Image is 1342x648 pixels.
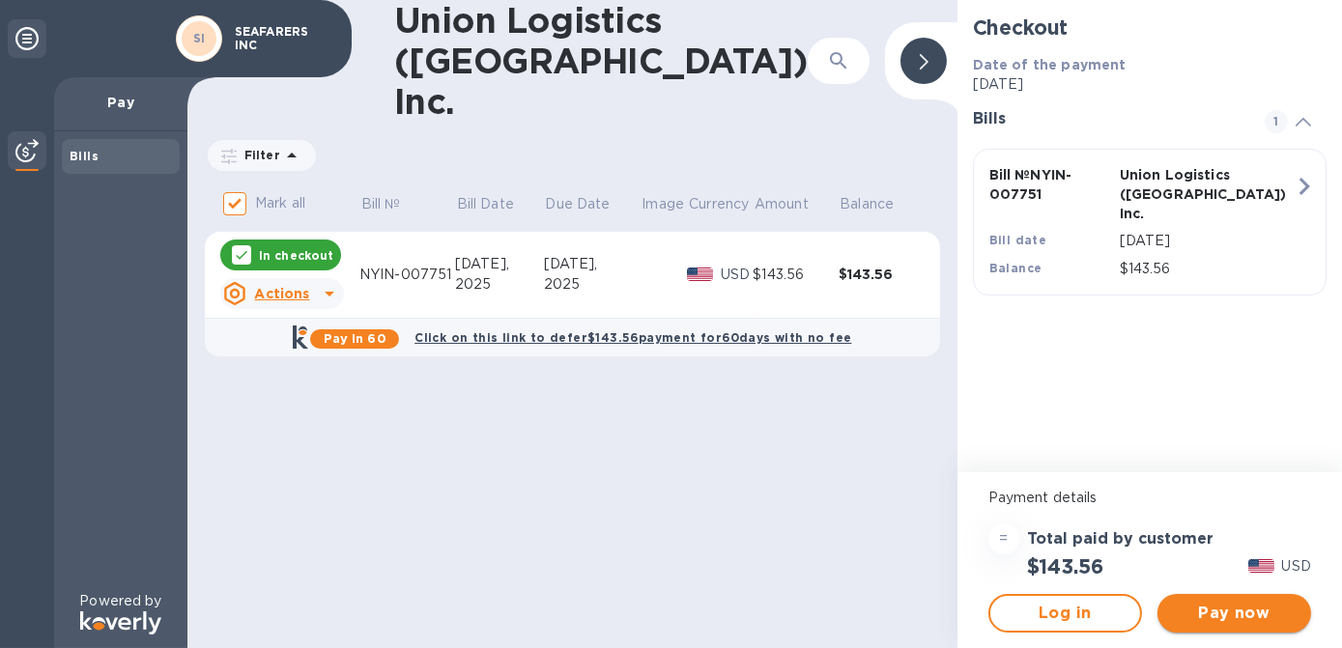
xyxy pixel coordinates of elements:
p: Image [642,194,684,214]
div: $143.56 [753,265,838,285]
p: Bill № NYIN-007751 [989,165,1112,204]
p: Due Date [545,194,610,214]
span: Bill № [361,194,426,214]
span: 1 [1265,110,1288,133]
p: Powered by [79,591,161,611]
b: Pay in 60 [324,331,386,346]
img: USD [687,268,713,281]
p: $143.56 [1120,259,1295,279]
h3: Total paid by customer [1027,530,1214,549]
span: Amount [755,194,834,214]
u: Actions [254,286,309,301]
p: In checkout [259,247,333,264]
img: USD [1248,559,1274,573]
button: Bill №NYIN-007751Union Logistics ([GEOGRAPHIC_DATA]) Inc.Bill date[DATE]Balance$143.56 [973,149,1327,296]
div: 2025 [544,274,641,295]
span: Pay now [1173,602,1296,625]
button: Log in [988,594,1142,633]
p: Pay [70,93,172,112]
h3: Bills [973,110,1242,128]
p: Currency [689,194,749,214]
div: [DATE], [455,254,544,274]
b: SI [193,31,206,45]
div: NYIN-007751 [359,265,455,285]
p: USD [1282,556,1311,577]
span: Bill Date [457,194,539,214]
p: [DATE] [973,74,1327,95]
p: Payment details [988,488,1311,508]
p: Balance [840,194,894,214]
p: USD [721,265,753,285]
h2: $143.56 [1027,554,1103,578]
p: SEAFARERS INC [235,25,331,52]
p: Filter [237,147,280,163]
p: Bill Date [457,194,514,214]
b: Bill date [989,233,1047,247]
span: Due Date [545,194,635,214]
p: Bill № [361,194,401,214]
div: = [988,523,1019,554]
p: Mark all [255,193,305,213]
div: [DATE], [544,254,641,274]
div: $143.56 [839,265,924,284]
img: Logo [80,611,161,634]
span: Log in [1006,602,1125,625]
b: Balance [989,261,1042,275]
span: Balance [840,194,919,214]
button: Pay now [1157,594,1311,633]
b: Bills [70,149,99,163]
p: Amount [755,194,809,214]
b: Date of the payment [973,57,1127,72]
div: 2025 [455,274,544,295]
p: Union Logistics ([GEOGRAPHIC_DATA]) Inc. [1120,165,1242,223]
b: Click on this link to defer $143.56 payment for 60 days with no fee [414,330,851,345]
p: [DATE] [1120,231,1295,251]
h2: Checkout [973,15,1327,40]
